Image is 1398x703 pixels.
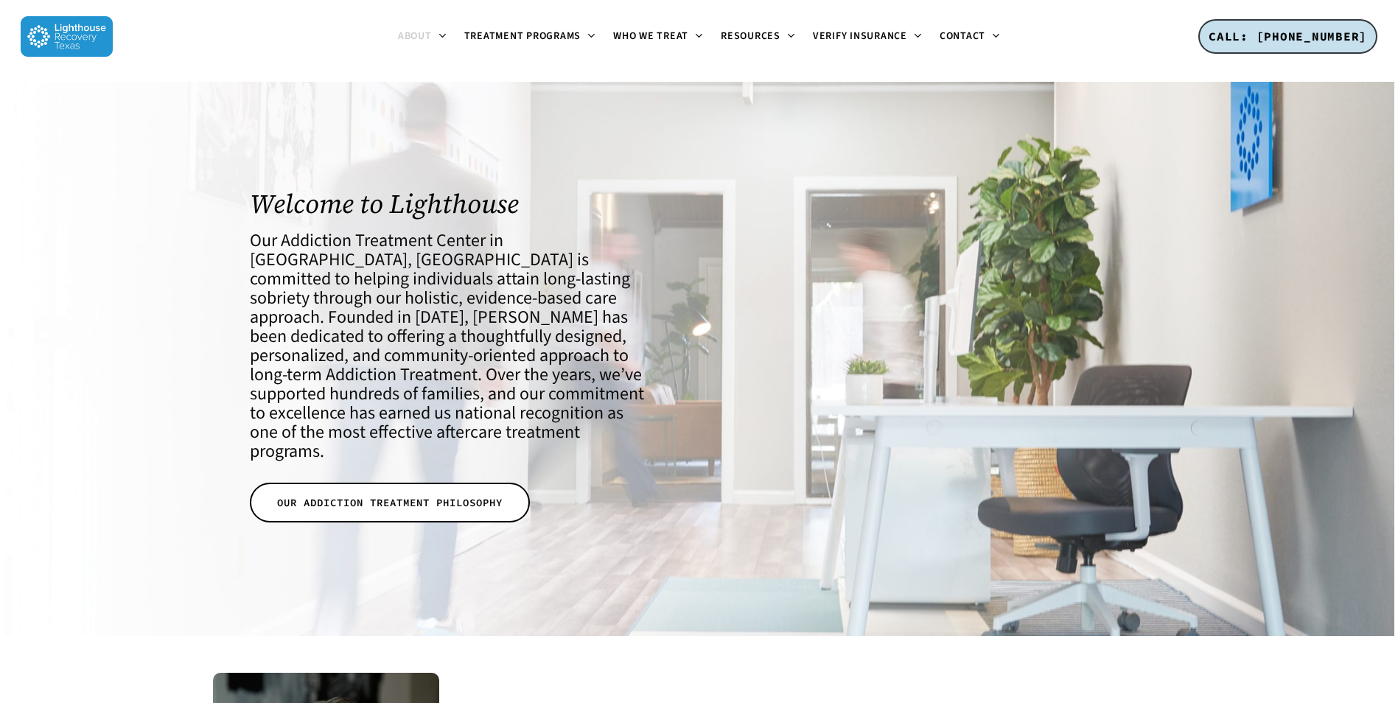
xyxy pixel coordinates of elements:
a: Treatment Programs [455,31,605,43]
span: Resources [721,29,780,43]
h4: Our Addiction Treatment Center in [GEOGRAPHIC_DATA], [GEOGRAPHIC_DATA] is committed to helping in... [250,231,653,461]
a: Resources [712,31,804,43]
span: Verify Insurance [813,29,907,43]
span: CALL: [PHONE_NUMBER] [1209,29,1367,43]
img: Lighthouse Recovery Texas [21,16,113,57]
span: Treatment Programs [464,29,581,43]
span: OUR ADDICTION TREATMENT PHILOSOPHY [277,495,503,510]
span: About [398,29,432,43]
a: Verify Insurance [804,31,931,43]
a: CALL: [PHONE_NUMBER] [1198,19,1377,55]
h1: Welcome to Lighthouse [250,189,653,219]
a: About [389,31,455,43]
span: Contact [940,29,985,43]
span: Who We Treat [613,29,688,43]
a: Who We Treat [604,31,712,43]
a: OUR ADDICTION TREATMENT PHILOSOPHY [250,483,530,522]
a: Contact [931,31,1009,43]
